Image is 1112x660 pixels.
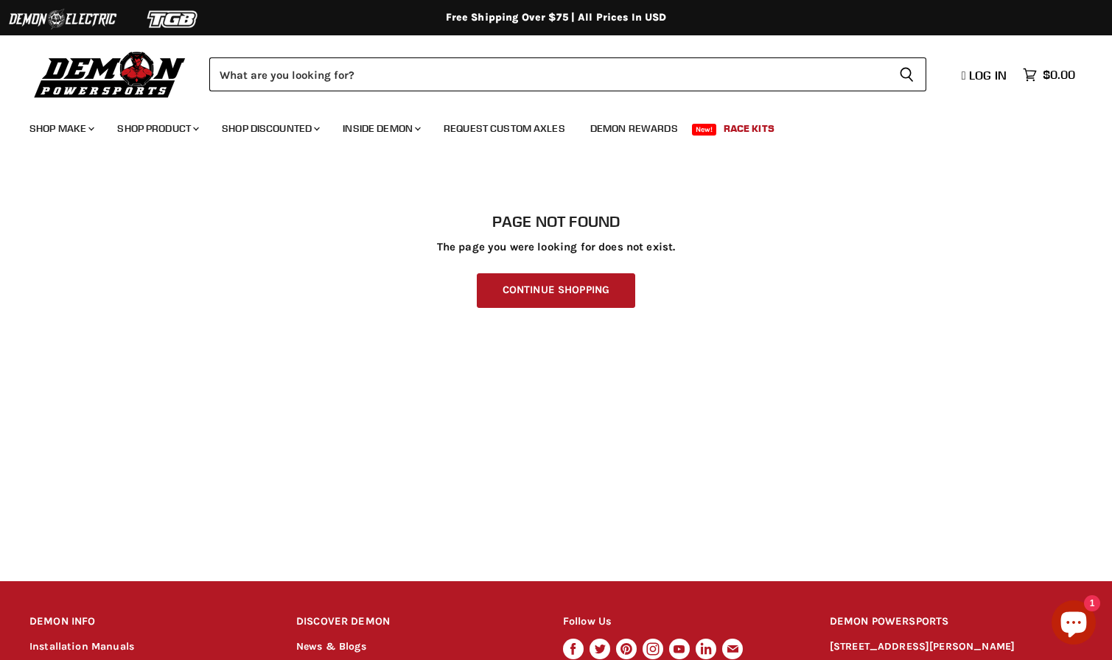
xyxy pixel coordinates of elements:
img: Demon Electric Logo 2 [7,5,118,33]
h2: DEMON POWERSPORTS [830,605,1083,639]
button: Search [887,57,926,91]
input: Search [209,57,887,91]
inbox-online-store-chat: Shopify online store chat [1047,600,1100,648]
h1: Page not found [29,213,1083,231]
span: New! [692,124,717,136]
span: $0.00 [1043,68,1075,82]
img: Demon Powersports [29,48,191,100]
h2: DISCOVER DEMON [296,605,535,639]
a: Shop Discounted [211,113,329,144]
p: [STREET_ADDRESS][PERSON_NAME] [830,639,1083,656]
p: The page you were looking for does not exist. [29,241,1083,253]
span: Log in [969,68,1007,82]
a: Demon Rewards [579,113,689,144]
a: Shop Product [106,113,208,144]
img: TGB Logo 2 [118,5,228,33]
a: Log in [955,69,1015,82]
h2: DEMON INFO [29,605,268,639]
a: Request Custom Axles [433,113,576,144]
a: $0.00 [1015,64,1083,85]
ul: Main menu [18,108,1071,144]
h2: Follow Us [563,605,802,639]
a: Race Kits [713,113,786,144]
a: Continue Shopping [477,273,635,308]
form: Product [209,57,926,91]
a: Installation Manuals [29,640,134,653]
a: Inside Demon [332,113,430,144]
a: Shop Make [18,113,103,144]
a: News & Blogs [296,640,366,653]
